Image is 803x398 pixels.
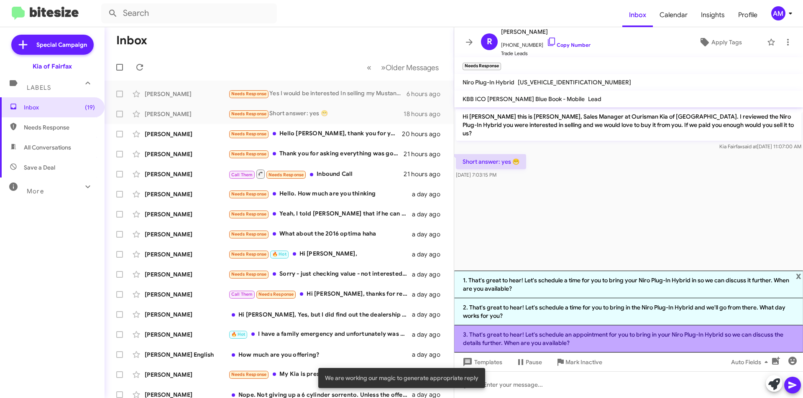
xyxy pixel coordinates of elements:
div: How much are you offering? [228,350,412,359]
div: [PERSON_NAME] English [145,350,228,359]
span: Needs Response [258,292,294,297]
button: Pause [509,355,549,370]
div: 21 hours ago [404,170,447,178]
span: Mark Inactive [565,355,602,370]
button: Apply Tags [677,35,763,50]
button: Previous [362,59,376,76]
div: a day ago [412,310,447,319]
span: All Conversations [24,143,71,152]
div: Yeah, I told [PERSON_NAME] that if he can source a newer (2023+) green, blue, or black telluride ... [228,209,412,219]
span: KBB ICO [PERSON_NAME] Blue Book - Mobile [463,95,585,103]
div: Hi [PERSON_NAME], [228,249,412,259]
div: [PERSON_NAME] [145,290,228,299]
input: Search [101,3,277,23]
span: Inbox [24,103,95,112]
div: [PERSON_NAME] [145,150,228,158]
div: a day ago [412,250,447,259]
div: [PERSON_NAME] [145,170,228,178]
div: Inbound Call [228,169,404,179]
span: Needs Response [231,251,267,257]
div: 20 hours ago [402,130,447,138]
span: Auto Fields [731,355,771,370]
span: Niro Plug-In Hybrid [463,79,514,86]
span: 🔥 Hot [272,251,286,257]
span: Labels [27,84,51,91]
div: a day ago [412,290,447,299]
span: Special Campaign [36,41,87,49]
li: 2. That's great to hear! Let's schedule a time for you to bring in the Niro Plug-In Hybrid and we... [454,298,803,325]
small: Needs Response [463,63,501,70]
span: Needs Response [231,191,267,197]
a: Insights [694,3,731,27]
span: Needs Response [231,231,267,237]
div: What about the 2016 optima haha [228,229,412,239]
span: Trade Leads [501,49,591,58]
p: Short answer: yes 😁 [456,154,526,169]
p: Hi [PERSON_NAME] this is [PERSON_NAME], Sales Manager at Ourisman Kia of [GEOGRAPHIC_DATA]. I rev... [456,109,801,141]
span: Call Them [231,292,253,297]
div: a day ago [412,230,447,238]
span: « [367,62,371,73]
span: said at [742,143,757,150]
span: Needs Response [231,271,267,277]
span: x [796,271,801,281]
div: [PERSON_NAME] [145,210,228,218]
a: Copy Number [547,42,591,48]
a: Special Campaign [11,35,94,55]
div: Hi [PERSON_NAME], Yes, but I did find out the dealership payoff amount is $31,495. would you be a... [228,310,412,319]
div: Short answer: yes 😁 [228,109,404,119]
div: a day ago [412,330,447,339]
div: [PERSON_NAME] [145,370,228,379]
span: R [487,35,492,48]
span: Needs Response [231,211,267,217]
div: [PERSON_NAME] [145,270,228,279]
button: Templates [454,355,509,370]
span: Pause [526,355,542,370]
div: Hello [PERSON_NAME], thank you for your message. I am in the process of going through the offers ... [228,129,402,139]
span: Lead [588,95,601,103]
div: [PERSON_NAME] [145,330,228,339]
div: a day ago [412,190,447,198]
div: 18 hours ago [404,110,447,118]
div: a day ago [412,270,447,279]
div: a day ago [412,350,447,359]
div: Kia of Fairfax [33,62,72,71]
div: My Kia is presently being serviced for an oil consumption issue. Would you still be interested in... [228,370,412,379]
a: Calendar [653,3,694,27]
span: We are working our magic to generate appropriate reply [325,374,478,382]
span: Needs Response [231,151,267,157]
div: 6 hours ago [407,90,447,98]
div: [PERSON_NAME] [145,130,228,138]
div: [PERSON_NAME] [145,250,228,259]
div: I have a family emergency and unfortunately was unable to keep my appointment this morning. I inf... [228,330,412,339]
div: Thank you for asking everything was good but we didn't agree with [PERSON_NAME] [228,149,404,159]
span: Needs Response [231,131,267,137]
div: [PERSON_NAME] [145,90,228,98]
button: Auto Fields [724,355,778,370]
div: 21 hours ago [404,150,447,158]
a: Profile [731,3,764,27]
span: [US_VEHICLE_IDENTIFICATION_NUMBER] [518,79,631,86]
span: (19) [85,103,95,112]
span: [PHONE_NUMBER] [501,37,591,49]
div: a day ago [412,210,447,218]
nav: Page navigation example [362,59,444,76]
span: Needs Response [24,123,95,132]
div: [PERSON_NAME] [145,190,228,198]
span: Save a Deal [24,163,55,172]
span: Templates [461,355,502,370]
div: Sorry - just checking value - not interested in trading my car - plan to keep it for the next 5 y... [228,269,412,279]
a: Inbox [622,3,653,27]
span: Kia Fairfax [DATE] 11:07:00 AM [719,143,801,150]
span: » [381,62,386,73]
div: [PERSON_NAME] [145,230,228,238]
span: [PERSON_NAME] [501,27,591,37]
div: Hello. How much are you thinking [228,189,412,199]
h1: Inbox [116,34,147,47]
div: [PERSON_NAME] [145,110,228,118]
span: [DATE] 7:03:15 PM [456,172,496,178]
